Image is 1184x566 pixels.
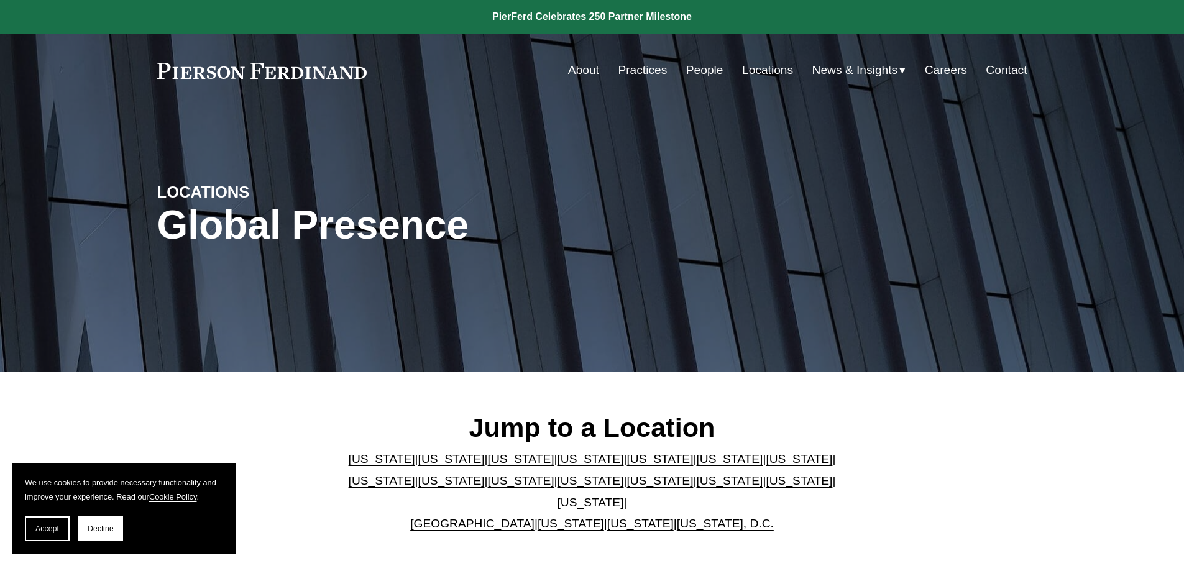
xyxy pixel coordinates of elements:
[149,492,197,501] a: Cookie Policy
[349,452,415,465] a: [US_STATE]
[696,452,763,465] a: [US_STATE]
[626,474,693,487] a: [US_STATE]
[766,474,832,487] a: [US_STATE]
[25,516,70,541] button: Accept
[418,474,485,487] a: [US_STATE]
[338,411,846,444] h2: Jump to a Location
[607,517,674,530] a: [US_STATE]
[742,58,793,82] a: Locations
[618,58,667,82] a: Practices
[686,58,723,82] a: People
[626,452,693,465] a: [US_STATE]
[157,182,375,202] h4: LOCATIONS
[812,58,906,82] a: folder dropdown
[538,517,604,530] a: [US_STATE]
[78,516,123,541] button: Decline
[766,452,832,465] a: [US_STATE]
[677,517,774,530] a: [US_STATE], D.C.
[157,203,737,248] h1: Global Presence
[558,496,624,509] a: [US_STATE]
[986,58,1027,82] a: Contact
[488,474,554,487] a: [US_STATE]
[568,58,599,82] a: About
[925,58,967,82] a: Careers
[12,463,236,554] section: Cookie banner
[349,474,415,487] a: [US_STATE]
[812,60,898,81] span: News & Insights
[558,474,624,487] a: [US_STATE]
[25,475,224,504] p: We use cookies to provide necessary functionality and improve your experience. Read our .
[696,474,763,487] a: [US_STATE]
[338,449,846,534] p: | | | | | | | | | | | | | | | | | |
[418,452,485,465] a: [US_STATE]
[88,524,114,533] span: Decline
[35,524,59,533] span: Accept
[410,517,535,530] a: [GEOGRAPHIC_DATA]
[558,452,624,465] a: [US_STATE]
[488,452,554,465] a: [US_STATE]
